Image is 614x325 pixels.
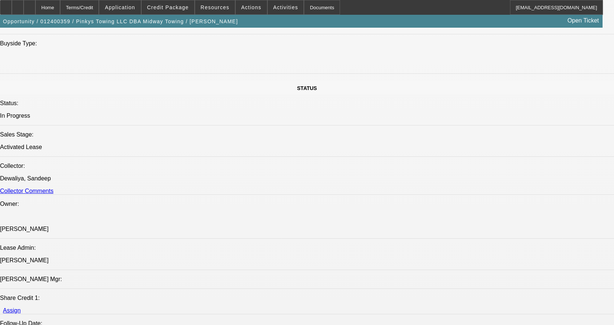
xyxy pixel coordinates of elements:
a: Assign [3,307,21,314]
span: STATUS [297,85,317,91]
span: Opportunity / 012400359 / Pinkys Towing LLC DBA Midway Towing / [PERSON_NAME] [3,18,238,24]
button: Actions [236,0,267,14]
a: Open Ticket [565,14,602,27]
button: Application [99,0,141,14]
button: Resources [195,0,235,14]
span: Credit Package [147,4,189,10]
span: Application [105,4,135,10]
span: Activities [273,4,298,10]
button: Credit Package [142,0,194,14]
button: Activities [268,0,304,14]
span: Actions [241,4,261,10]
span: Resources [201,4,229,10]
